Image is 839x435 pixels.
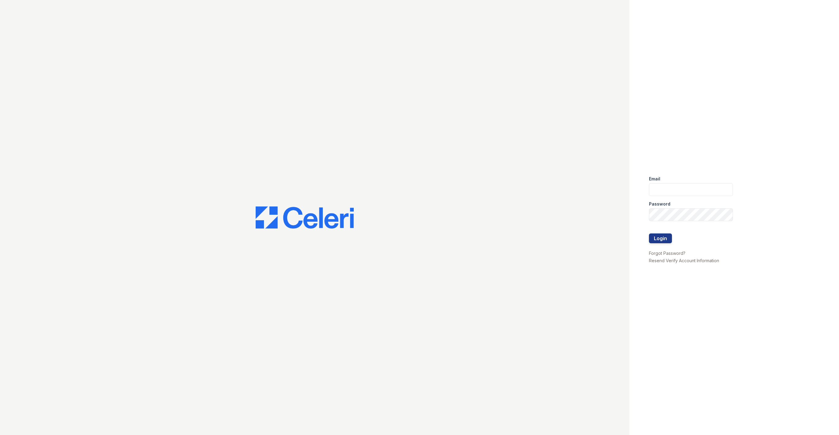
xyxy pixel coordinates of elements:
[649,233,672,243] button: Login
[649,176,660,182] label: Email
[649,201,670,207] label: Password
[649,258,719,263] a: Resend Verify Account Information
[256,206,354,229] img: CE_Logo_Blue-a8612792a0a2168367f1c8372b55b34899dd931a85d93a1a3d3e32e68fde9ad4.png
[649,251,685,256] a: Forgot Password?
